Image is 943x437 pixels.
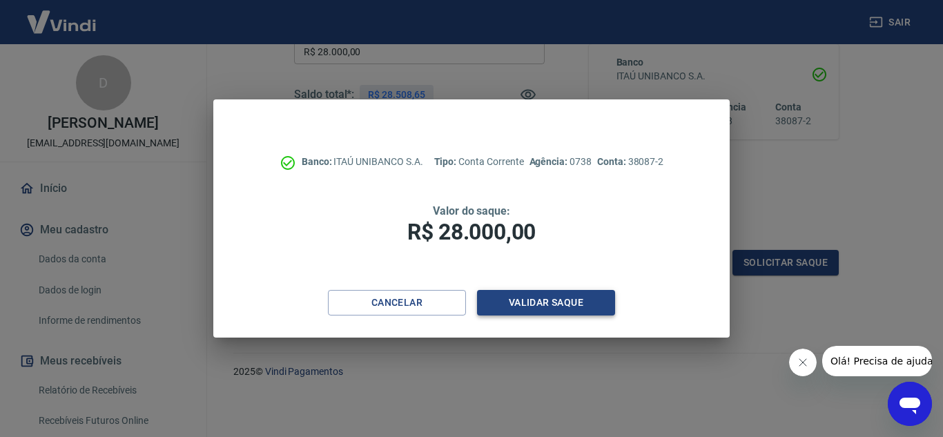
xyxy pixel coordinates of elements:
button: Cancelar [328,290,466,315]
span: Banco: [302,156,334,167]
iframe: Botão para abrir a janela de mensagens [888,382,932,426]
iframe: Fechar mensagem [789,349,817,376]
span: Tipo: [434,156,459,167]
span: Olá! Precisa de ajuda? [8,10,116,21]
span: Agência: [529,156,570,167]
p: 0738 [529,155,592,169]
p: Conta Corrente [434,155,524,169]
p: 38087-2 [597,155,663,169]
span: Conta: [597,156,628,167]
iframe: Mensagem da empresa [822,346,932,376]
span: R$ 28.000,00 [407,219,536,245]
span: Valor do saque: [433,204,510,217]
button: Validar saque [477,290,615,315]
p: ITAÚ UNIBANCO S.A. [302,155,423,169]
